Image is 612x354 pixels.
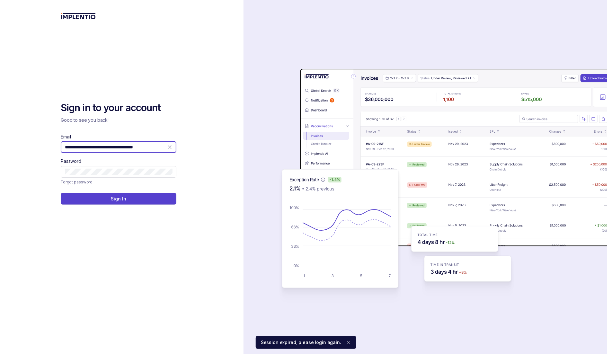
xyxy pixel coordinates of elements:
a: Link Forgot password [61,179,93,185]
p: Sign In [111,196,126,202]
h2: Sign in to your account [61,102,176,114]
p: Good to see you back! [61,117,176,123]
label: Password [61,158,81,164]
img: logo [61,13,96,19]
p: Session expired, please login again. [261,339,341,346]
label: Email [61,134,71,140]
button: Sign In [61,193,176,205]
p: Forgot password [61,179,93,185]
